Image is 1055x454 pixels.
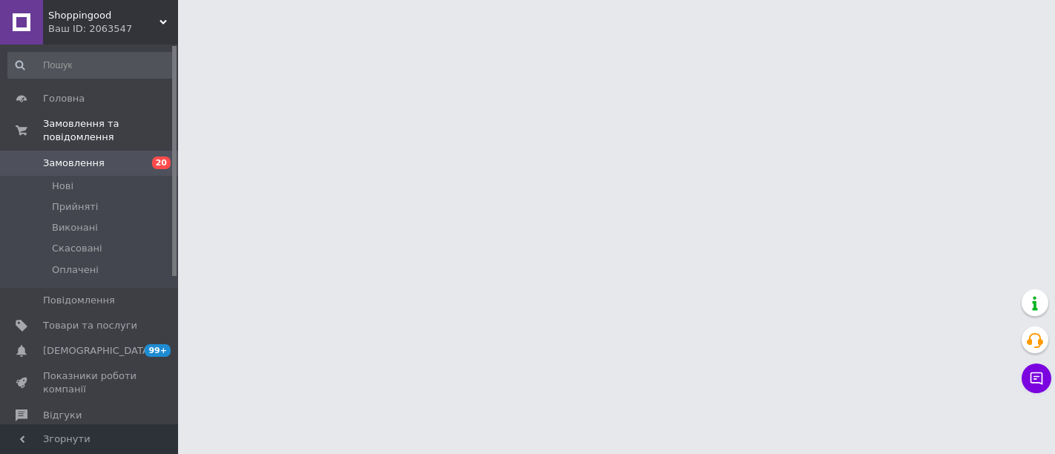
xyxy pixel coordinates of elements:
button: Чат з покупцем [1022,363,1051,393]
span: Повідомлення [43,294,115,307]
span: Виконані [52,221,98,234]
span: Прийняті [52,200,98,214]
span: Нові [52,180,73,193]
span: Головна [43,92,85,105]
span: Оплачені [52,263,99,277]
span: Замовлення [43,157,105,170]
span: 99+ [145,344,171,357]
span: Товари та послуги [43,319,137,332]
div: Ваш ID: 2063547 [48,22,178,36]
span: 20 [152,157,171,169]
input: Пошук [7,52,175,79]
span: Замовлення та повідомлення [43,117,178,144]
span: Скасовані [52,242,102,255]
span: Показники роботи компанії [43,369,137,396]
span: [DEMOGRAPHIC_DATA] [43,344,153,358]
span: Shoppingood [48,9,160,22]
span: Відгуки [43,409,82,422]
